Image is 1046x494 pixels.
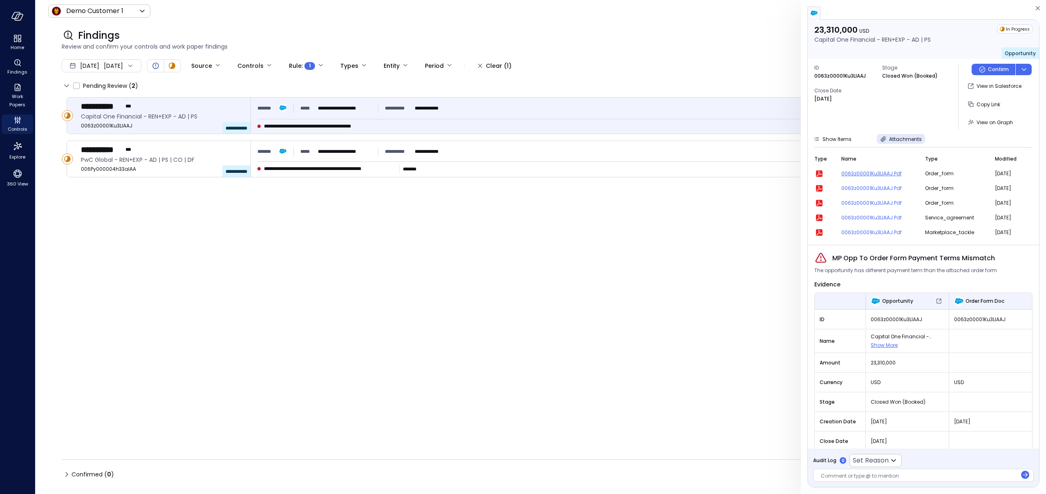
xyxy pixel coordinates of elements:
a: 0063z00001Ku3LlAAJ.pdf [841,170,915,178]
span: Creation Date [820,418,860,426]
span: order_form [925,170,986,178]
div: Period [425,59,444,73]
span: 0063z00001Ku3LlAAJ.pdf [841,184,915,192]
span: Attachments [889,136,922,143]
div: Rule : [289,59,315,73]
span: Show More [871,342,898,349]
span: [DATE] [995,170,1023,178]
div: Work Papers [2,82,33,110]
span: Order Form Doc [966,297,1004,305]
span: [DATE] [995,184,1023,192]
span: Capital One Financial - REN+EXP - AD | PS [81,112,244,121]
span: 0063z00001Ku3LlAAJ [871,315,944,324]
img: Order Form Doc [954,296,964,306]
span: [DATE] [995,199,1023,207]
span: Evidence [814,280,840,288]
span: 0063z00001Ku3LlAAJ [954,315,1027,324]
span: Explore [9,153,25,161]
span: 23,310,000 [871,359,944,367]
span: Controls [8,125,27,133]
p: 0063z00001Ku3LlAAJ [814,72,866,80]
span: order_form [925,184,986,192]
span: order_form [925,199,986,207]
button: Show Items [810,134,855,144]
span: ID [820,315,860,324]
span: marketplace_tackle [925,228,986,237]
div: Clear (1) [486,61,512,71]
span: 1 [309,62,311,70]
p: 23,310,000 [814,25,931,35]
span: USD [954,378,1027,387]
span: Work Papers [5,92,30,109]
span: ID [814,64,876,72]
button: Clear (1) [471,59,518,73]
button: Copy Link [965,97,1004,111]
div: Button group with a nested menu [972,64,1032,75]
p: [DATE] [814,95,832,103]
span: PwC Global - REN+EXP - AD | PS | CO | DF [81,155,244,164]
div: Findings [2,57,33,77]
span: Opportunity [1005,50,1036,57]
div: ( ) [129,81,138,90]
div: In Progress [62,110,73,121]
span: 0 [107,470,111,478]
span: MP Opp To Order Form Payment Terms Mismatch [832,253,995,263]
span: [DATE] [954,418,1027,426]
div: In Progress [167,61,177,71]
img: Opportunity [871,296,881,306]
span: Stage [820,398,860,406]
span: [DATE] [871,437,944,445]
span: Audit Log [813,456,836,465]
span: Name [841,155,856,163]
span: 2 [132,82,135,90]
button: View in Salesforce [965,79,1025,93]
span: Close Date [814,87,876,95]
div: In Progress [997,25,1033,34]
span: [DATE] [995,214,1023,222]
div: Source [191,59,212,73]
button: dropdown-icon-button [1015,64,1032,75]
span: Stage [882,64,943,72]
span: The opportunity has different payment term than the attached order form [814,266,997,275]
div: 360 View [2,167,33,189]
span: Review and confirm your controls and work paper findings [62,42,1019,51]
p: Closed Won (Booked) [882,72,938,80]
div: Open [151,61,161,71]
p: Capital One Financial - REN+EXP - AD | PS [814,35,931,44]
span: Home [11,43,24,51]
span: Findings [7,68,27,76]
div: In Progress [62,153,73,165]
span: 360 View [7,180,28,188]
button: Confirm [972,64,1015,75]
span: [DATE] [871,418,944,426]
span: Close Date [820,437,860,445]
div: Types [340,59,358,73]
span: 006Py000004h33aIAA [81,165,244,173]
span: Type [925,155,938,163]
div: Controls [2,114,33,134]
button: Attachments [877,134,925,144]
span: Confirmed [72,468,114,481]
span: Modified [995,155,1017,163]
div: ( ) [104,470,114,479]
p: Set Reason [853,456,889,465]
div: Entity [384,59,400,73]
a: 0063z00001Ku3LlAAJ.pdf [841,228,915,237]
img: salesforce [810,9,818,17]
span: Copy Link [977,101,1000,108]
span: View on Graph [977,119,1013,126]
a: 0063z00001Ku3LlAAJ.pdf [841,199,915,207]
a: 0063z00001Ku3LlAAJ.pdf [841,214,915,222]
p: Confirm [988,65,1009,74]
span: service_agreement [925,214,986,222]
span: Type [814,155,827,163]
button: View on Graph [965,115,1016,129]
span: Amount [820,359,860,367]
span: 0063z00001Ku3LlAAJ [81,122,244,130]
img: Icon [51,6,61,16]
